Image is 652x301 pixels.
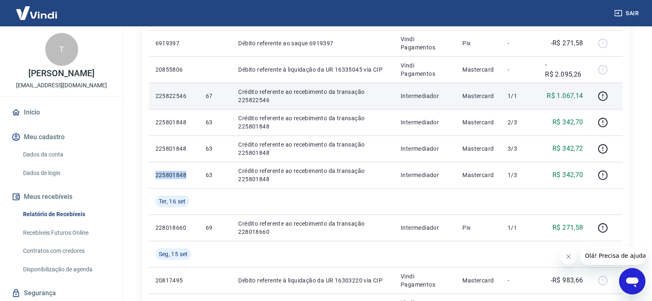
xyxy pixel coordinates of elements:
p: - [508,276,532,285]
p: 20817495 [155,276,193,285]
p: R$ 1.067,14 [547,91,583,101]
p: Mastercard [462,118,494,126]
p: Vindi Pagamentos [401,35,449,51]
button: Meus recebíveis [10,188,113,206]
p: Intermediador [401,118,449,126]
p: Mastercard [462,145,494,153]
a: Contratos com credores [20,243,113,259]
iframe: Botão para abrir a janela de mensagens [619,268,645,294]
p: 3/3 [508,145,532,153]
span: Ter, 16 set [159,197,186,205]
p: Mastercard [462,65,494,74]
p: Vindi Pagamentos [401,272,449,289]
a: Dados da conta [20,146,113,163]
p: Intermediador [401,145,449,153]
a: Recebíveis Futuros Online [20,224,113,241]
div: T [45,33,78,66]
p: 1/1 [508,224,532,232]
p: 69 [206,224,225,232]
a: Relatório de Recebíveis [20,206,113,223]
p: 1/3 [508,171,532,179]
iframe: Fechar mensagem [560,248,577,265]
p: Pix [462,39,494,47]
p: Crédito referente ao recebimento da transação 225801848 [238,167,387,183]
button: Sair [613,6,642,21]
p: 228018660 [155,224,193,232]
p: Mastercard [462,171,494,179]
span: Olá! Precisa de ajuda? [5,6,69,12]
p: - [508,65,532,74]
p: Vindi Pagamentos [401,61,449,78]
p: Intermediador [401,224,449,232]
p: Crédito referente ao recebimento da transação 225801848 [238,140,387,157]
p: [EMAIL_ADDRESS][DOMAIN_NAME] [16,81,107,90]
p: 63 [206,145,225,153]
span: Seg, 15 set [159,250,188,258]
p: 20855806 [155,65,193,74]
p: [PERSON_NAME] [28,69,94,78]
p: -R$ 2.095,26 [545,60,583,79]
p: 225801848 [155,145,193,153]
p: R$ 342,72 [552,144,583,154]
a: Disponibilização de agenda [20,261,113,278]
iframe: Mensagem da empresa [580,247,645,265]
p: Pix [462,224,494,232]
p: 67 [206,92,225,100]
p: R$ 342,70 [552,117,583,127]
button: Meu cadastro [10,128,113,146]
p: Débito referente à liquidação da UR 16335045 via CIP [238,65,387,74]
p: Mastercard [462,276,494,285]
p: 2/3 [508,118,532,126]
p: Débito referente à liquidação da UR 16303220 via CIP [238,276,387,285]
p: Crédito referente ao recebimento da transação 228018660 [238,219,387,236]
img: Vindi [10,0,63,26]
a: Início [10,103,113,121]
p: - [508,39,532,47]
p: 6919397 [155,39,193,47]
p: 63 [206,118,225,126]
p: 1/1 [508,92,532,100]
p: Intermediador [401,92,449,100]
p: R$ 271,58 [552,223,583,233]
p: Débito referente ao saque 6919397 [238,39,387,47]
p: 225822546 [155,92,193,100]
p: -R$ 271,58 [551,38,583,48]
p: Crédito referente ao recebimento da transação 225822546 [238,88,387,104]
p: 63 [206,171,225,179]
p: 225801848 [155,171,193,179]
p: Intermediador [401,171,449,179]
a: Dados de login [20,165,113,182]
p: -R$ 983,66 [551,275,583,285]
p: Crédito referente ao recebimento da transação 225801848 [238,114,387,131]
p: 225801848 [155,118,193,126]
p: Mastercard [462,92,494,100]
p: R$ 342,70 [552,170,583,180]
